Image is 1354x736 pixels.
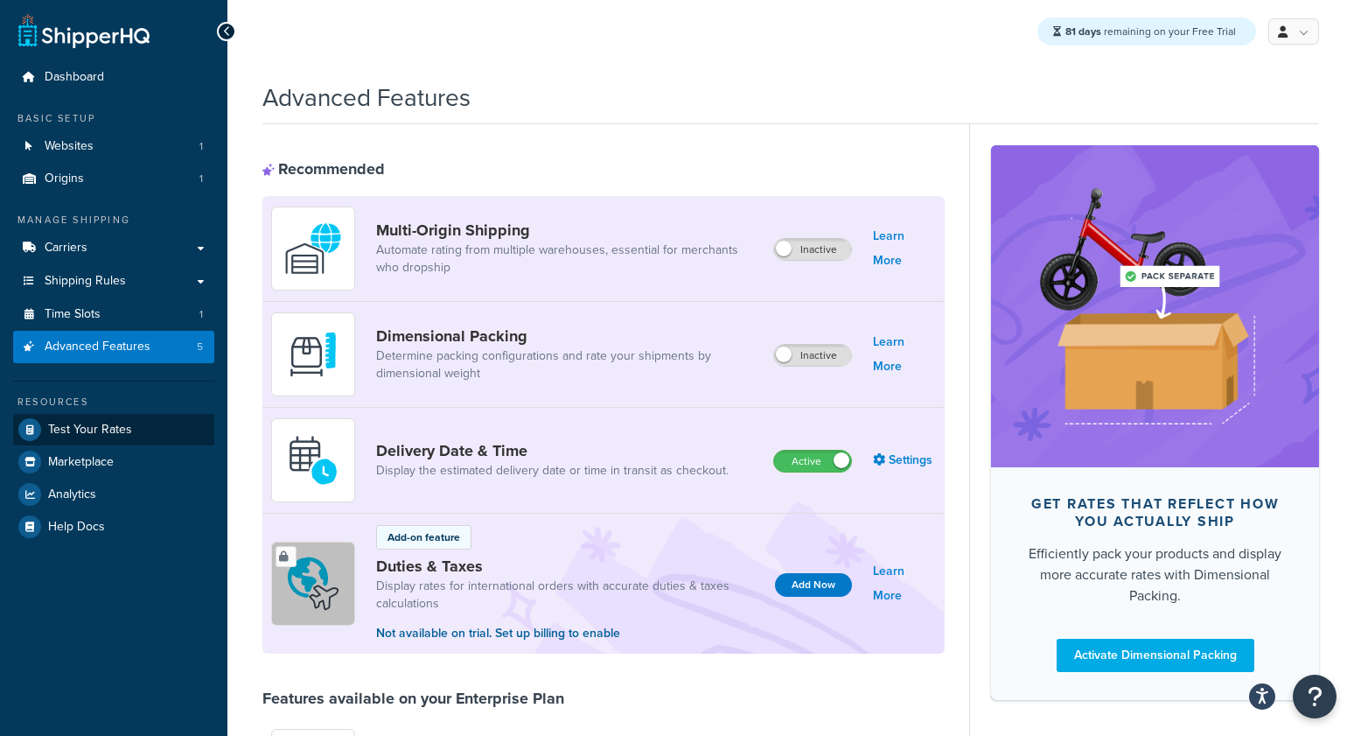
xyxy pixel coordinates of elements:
[199,172,203,186] span: 1
[13,414,214,445] a: Test Your Rates
[45,70,104,85] span: Dashboard
[262,689,564,708] div: Features available on your Enterprise Plan
[13,61,214,94] a: Dashboard
[45,139,94,154] span: Websites
[45,340,150,354] span: Advanced Features
[774,451,851,472] label: Active
[1057,639,1254,672] a: Activate Dimensional Packing
[199,307,203,322] span: 1
[376,441,729,460] a: Delivery Date & Time
[873,448,936,473] a: Settings
[376,326,759,346] a: Dimensional Packing
[13,479,214,510] a: Analytics
[199,139,203,154] span: 1
[262,159,385,179] div: Recommended
[376,347,759,382] a: Determine packing configurations and rate your shipments by dimensional weight
[13,111,214,126] div: Basic Setup
[13,331,214,363] li: Advanced Features
[13,232,214,264] a: Carriers
[13,298,214,331] li: Time Slots
[873,330,936,379] a: Learn More
[45,274,126,289] span: Shipping Rules
[48,423,132,438] span: Test Your Rates
[376,242,759,277] a: Automate rating from multiple warehouses, essential for merchants who dropship
[13,163,214,195] li: Origins
[1065,24,1236,39] span: remaining on your Free Trial
[1065,24,1101,39] strong: 81 days
[376,624,761,643] p: Not available on trial. Set up billing to enable
[45,241,87,256] span: Carriers
[283,430,344,491] img: gfkeb5ejjkALwAAAABJRU5ErkJggg==
[376,462,729,480] a: Display the estimated delivery date or time in transit as checkout.
[45,172,84,186] span: Origins
[387,529,460,545] p: Add-on feature
[13,265,214,298] a: Shipping Rules
[13,213,214,228] div: Manage Shipping
[197,340,203,354] span: 5
[1017,172,1293,441] img: feature-image-dim-d40ad3071a2b3c8e08177464837368e35600d3c5e73b18a22c1e4bb210dc32ac.png
[283,324,344,385] img: DTVBYsAAAAAASUVORK5CYII=
[376,221,759,240] a: Multi-Origin Shipping
[1019,495,1291,530] div: Get rates that reflect how you actually ship
[13,511,214,543] a: Help Docs
[283,218,344,279] img: WatD5o0RtDAAAAAElFTkSuQmCC
[376,578,761,613] a: Display rates for international orders with accurate duties & taxes calculations
[48,455,114,470] span: Marketplace
[376,557,761,576] a: Duties & Taxes
[774,239,851,260] label: Inactive
[13,395,214,410] div: Resources
[13,331,214,363] a: Advanced Features5
[48,487,96,502] span: Analytics
[1019,543,1291,606] div: Efficiently pack your products and display more accurate rates with Dimensional Packing.
[1293,675,1337,718] button: Open Resource Center
[873,559,936,608] a: Learn More
[873,224,936,273] a: Learn More
[13,298,214,331] a: Time Slots1
[13,446,214,478] a: Marketplace
[262,81,471,115] h1: Advanced Features
[775,573,852,597] button: Add Now
[45,307,101,322] span: Time Slots
[13,130,214,163] li: Websites
[13,163,214,195] a: Origins1
[13,130,214,163] a: Websites1
[48,520,105,535] span: Help Docs
[774,345,851,366] label: Inactive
